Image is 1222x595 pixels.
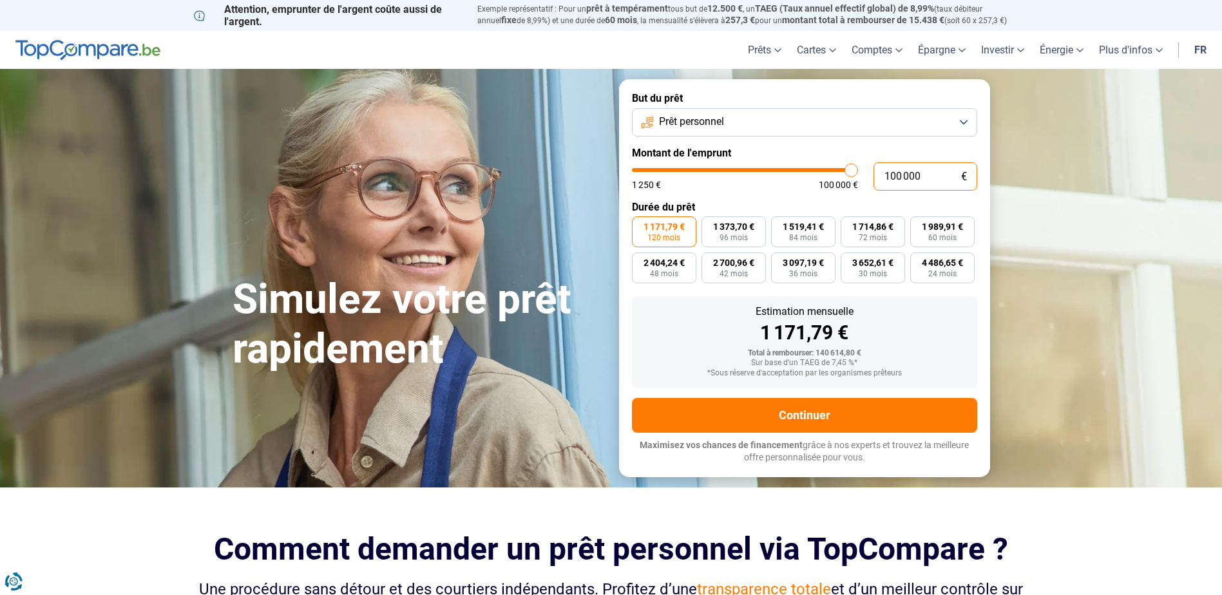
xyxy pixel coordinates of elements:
span: 60 mois [928,234,957,241]
span: 3 097,19 € [783,258,824,267]
h2: Comment demander un prêt personnel via TopCompare ? [194,531,1029,567]
span: 60 mois [605,15,637,25]
span: 1 714,86 € [852,222,893,231]
span: 257,3 € [725,15,755,25]
div: Sur base d'un TAEG de 7,45 %* [642,359,967,368]
p: grâce à nos experts et trouvez la meilleure offre personnalisée pour vous. [632,439,977,464]
a: Cartes [789,31,844,69]
span: montant total à rembourser de 15.438 € [782,15,944,25]
p: Attention, emprunter de l'argent coûte aussi de l'argent. [194,3,462,28]
span: 120 mois [647,234,680,241]
span: TAEG (Taux annuel effectif global) de 8,99% [755,3,934,14]
span: 2 700,96 € [713,258,754,267]
span: 42 mois [720,270,748,278]
span: 3 652,61 € [852,258,893,267]
div: *Sous réserve d'acceptation par les organismes prêteurs [642,369,967,378]
span: 36 mois [789,270,817,278]
span: 1 250 € [632,180,661,189]
button: Prêt personnel [632,108,977,137]
span: 4 486,65 € [922,258,963,267]
a: Énergie [1032,31,1091,69]
p: Exemple représentatif : Pour un tous but de , un (taux débiteur annuel de 8,99%) et une durée de ... [477,3,1029,26]
a: Investir [973,31,1032,69]
span: 2 404,24 € [644,258,685,267]
span: 1 989,91 € [922,222,963,231]
div: 1 171,79 € [642,323,967,343]
a: Prêts [740,31,789,69]
label: Durée du prêt [632,201,977,213]
div: Total à rembourser: 140 614,80 € [642,349,967,358]
span: 30 mois [859,270,887,278]
a: Épargne [910,31,973,69]
span: fixe [501,15,517,25]
span: 48 mois [650,270,678,278]
span: € [961,171,967,182]
span: 72 mois [859,234,887,241]
div: Estimation mensuelle [642,307,967,317]
label: But du prêt [632,92,977,104]
span: 1 171,79 € [644,222,685,231]
span: Prêt personnel [659,115,724,129]
a: Comptes [844,31,910,69]
img: TopCompare [15,40,160,61]
label: Montant de l'emprunt [632,147,977,159]
span: 100 000 € [819,180,858,189]
span: 84 mois [789,234,817,241]
button: Continuer [632,398,977,433]
span: prêt à tempérament [586,3,668,14]
span: 1 373,70 € [713,222,754,231]
a: fr [1187,31,1214,69]
a: Plus d'infos [1091,31,1170,69]
span: 1 519,41 € [783,222,824,231]
span: 12.500 € [707,3,743,14]
span: 24 mois [928,270,957,278]
h1: Simulez votre prêt rapidement [233,275,604,374]
span: Maximisez vos chances de financement [640,440,803,450]
span: 96 mois [720,234,748,241]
